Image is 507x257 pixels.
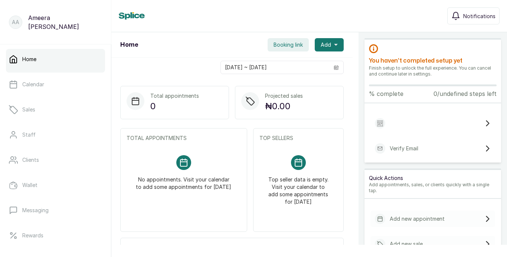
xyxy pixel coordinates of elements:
[265,100,303,113] p: ₦0.00
[221,61,329,74] input: Select date
[150,100,199,113] p: 0
[390,240,423,248] p: Add new sale
[315,38,344,51] button: Add
[22,131,36,138] p: Staff
[369,182,497,194] p: Add appointments, sales, or clients quickly with a single tap.
[321,41,331,49] span: Add
[259,134,337,142] p: TOP SELLERS
[390,145,418,152] p: Verify Email
[369,174,497,182] p: Quick Actions
[334,65,339,70] svg: calendar
[127,134,241,142] p: TOTAL APPOINTMENTS
[6,200,105,221] a: Messaging
[268,38,309,51] button: Booking link
[22,81,44,88] p: Calendar
[6,49,105,70] a: Home
[22,106,35,113] p: Sales
[135,170,232,191] p: No appointments. Visit your calendar to add some appointments for [DATE]
[434,89,497,98] p: 0/undefined steps left
[274,41,303,49] span: Booking link
[369,56,497,65] h2: You haven’t completed setup yet
[265,92,303,100] p: Projected sales
[6,150,105,170] a: Clients
[22,56,36,63] p: Home
[150,92,199,100] p: Total appointments
[6,74,105,95] a: Calendar
[6,99,105,120] a: Sales
[22,181,37,189] p: Wallet
[120,40,138,49] h1: Home
[369,65,497,77] p: Finish setup to unlock the full experience. You can cancel and continue later in settings.
[28,13,102,31] p: Ameera [PERSON_NAME]
[12,19,19,26] p: AA
[22,207,49,214] p: Messaging
[369,89,403,98] p: % complete
[6,225,105,246] a: Rewards
[447,7,500,24] button: Notifications
[6,124,105,145] a: Staff
[127,244,337,251] p: UPCOMING APPOINTMENTS
[6,175,105,196] a: Wallet
[390,215,445,223] p: Add new appointment
[463,12,495,20] span: Notifications
[22,156,39,164] p: Clients
[22,232,43,239] p: Rewards
[268,170,328,206] p: Top seller data is empty. Visit your calendar to add some appointments for [DATE]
